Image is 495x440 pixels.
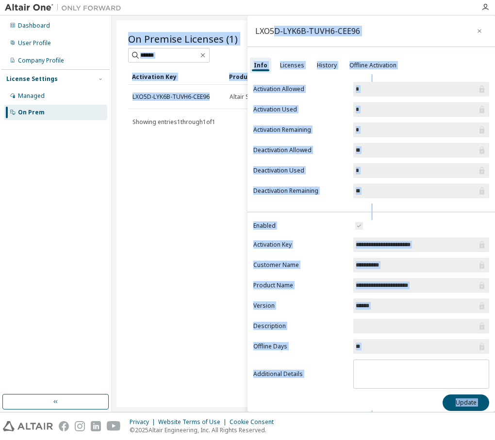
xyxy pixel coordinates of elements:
label: Offline Days [253,343,347,350]
div: LXO5D-LYK6B-TUVH6-CEE96 [255,27,360,35]
div: Licenses [280,62,304,69]
img: facebook.svg [59,421,69,431]
a: LXO5D-LYK6B-TUVH6-CEE96 [132,93,210,101]
label: Deactivation Used [253,167,347,174]
div: Website Terms of Use [158,418,230,426]
p: © 2025 Altair Engineering, Inc. All Rights Reserved. [130,426,280,434]
label: Deactivation Allowed [253,146,347,154]
label: Activation Key [253,241,347,249]
div: Info [254,62,267,69]
div: Company Profile [18,57,64,64]
span: On Premise Licenses (1) [128,32,238,46]
div: License Settings [6,75,58,83]
span: Altair Student Edition [230,93,287,101]
label: Version [253,302,347,310]
img: Altair One [5,3,126,13]
span: Showing entries 1 through 1 of 1 [132,118,215,126]
label: Additional Details [253,370,347,378]
label: Description [253,322,347,330]
div: Dashboard [18,22,50,30]
div: Managed [18,92,45,100]
button: Update [443,394,489,411]
div: User Profile [18,39,51,47]
label: Enabled [253,222,347,230]
div: Activation Key [132,69,221,84]
label: Product Name [253,282,347,289]
img: instagram.svg [75,421,85,431]
div: On Prem [18,109,45,116]
div: Offline Activation [349,62,396,69]
img: youtube.svg [107,421,121,431]
div: Cookie Consent [230,418,280,426]
img: altair_logo.svg [3,421,53,431]
img: linkedin.svg [91,421,101,431]
label: Customer Name [253,261,347,269]
div: Product [229,69,290,84]
div: History [317,62,337,69]
label: Activation Used [253,106,347,113]
label: Activation Remaining [253,126,347,134]
div: Privacy [130,418,158,426]
label: Activation Allowed [253,85,347,93]
label: Deactivation Remaining [253,187,347,195]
